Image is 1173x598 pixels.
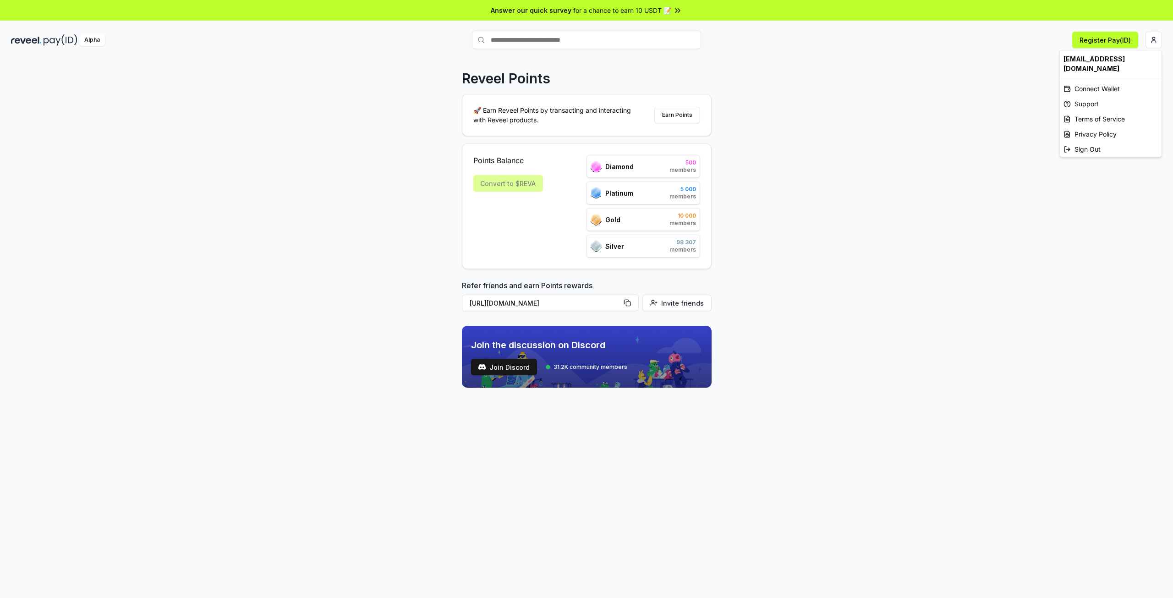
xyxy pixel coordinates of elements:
div: Sign Out [1060,142,1162,157]
a: Privacy Policy [1060,126,1162,142]
a: Support [1060,96,1162,111]
div: [EMAIL_ADDRESS][DOMAIN_NAME] [1060,50,1162,77]
div: Connect Wallet [1060,81,1162,96]
a: Terms of Service [1060,111,1162,126]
